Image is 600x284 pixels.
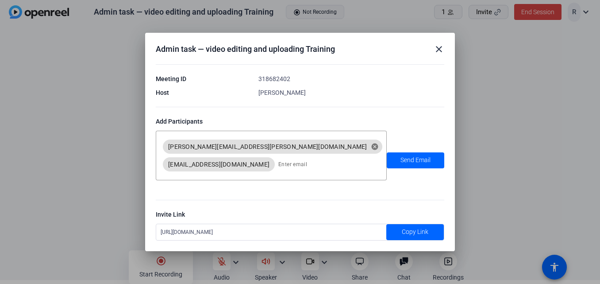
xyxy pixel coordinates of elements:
[168,142,367,151] span: [PERSON_NAME][EMAIL_ADDRESS][PERSON_NAME][DOMAIN_NAME]
[168,160,269,169] span: [EMAIL_ADDRESS][DOMAIN_NAME]
[387,152,444,168] button: Send Email
[278,156,380,173] input: Enter email
[156,88,249,97] div: Host
[402,227,428,237] span: Copy Link
[156,117,444,126] div: Add Participants
[156,44,335,54] div: Admin task — video editing and uploading Training
[258,74,444,83] div: 318682402
[156,210,444,219] div: Invite Link
[156,224,386,240] div: [URL][DOMAIN_NAME]
[367,143,382,151] mat-icon: cancel
[156,74,249,83] div: Meeting ID
[386,224,444,240] button: Copy Link
[258,88,444,97] div: [PERSON_NAME]
[434,44,444,54] mat-icon: close
[400,156,431,165] span: Send Email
